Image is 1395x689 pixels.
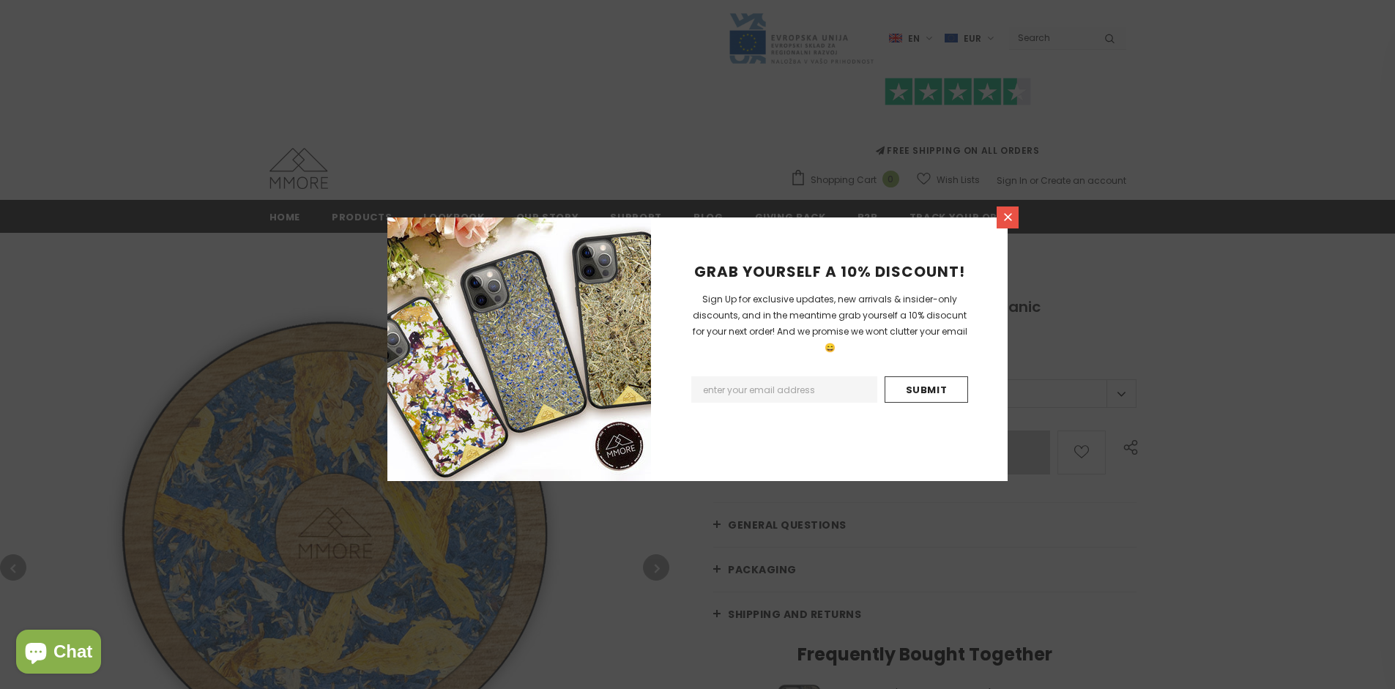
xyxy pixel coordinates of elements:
[885,376,968,403] input: Submit
[12,630,105,677] inbox-online-store-chat: Shopify online store chat
[694,261,965,282] span: GRAB YOURSELF A 10% DISCOUNT!
[693,293,967,354] span: Sign Up for exclusive updates, new arrivals & insider-only discounts, and in the meantime grab yo...
[997,206,1019,228] a: Close
[691,376,877,403] input: Email Address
